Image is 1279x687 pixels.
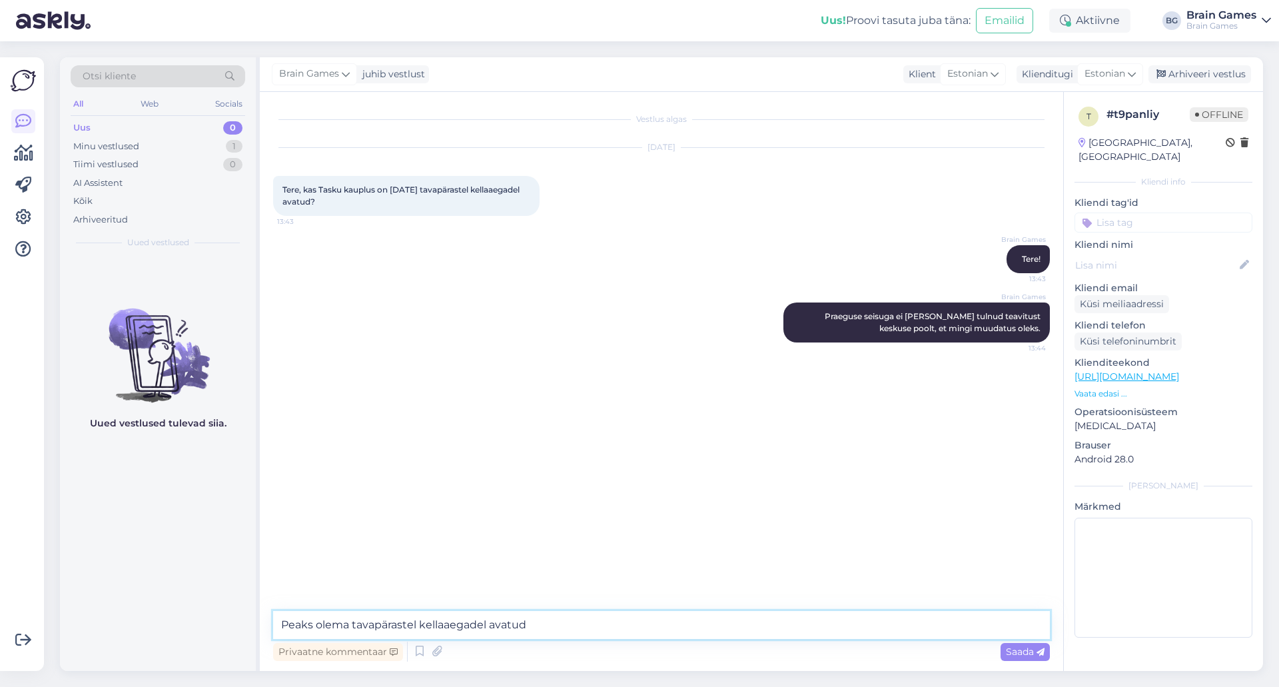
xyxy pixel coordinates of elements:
[1017,67,1073,81] div: Klienditugi
[357,67,425,81] div: juhib vestlust
[1086,111,1091,121] span: t
[60,285,256,404] img: No chats
[277,217,327,227] span: 13:43
[1075,258,1237,273] input: Lisa nimi
[226,140,242,153] div: 1
[1084,67,1125,81] span: Estonian
[1190,107,1248,122] span: Offline
[1078,136,1226,164] div: [GEOGRAPHIC_DATA], [GEOGRAPHIC_DATA]
[996,274,1046,284] span: 13:43
[273,643,403,661] div: Privaatne kommentaar
[73,121,91,135] div: Uus
[279,67,339,81] span: Brain Games
[1074,405,1252,419] p: Operatsioonisüsteem
[127,237,189,249] span: Uued vestlused
[1186,21,1256,31] div: Brain Games
[138,95,161,113] div: Web
[1106,107,1190,123] div: # t9panliy
[1074,356,1252,370] p: Klienditeekond
[1074,238,1252,252] p: Kliendi nimi
[1148,65,1251,83] div: Arhiveeri vestlus
[73,195,93,208] div: Kõik
[1074,196,1252,210] p: Kliendi tag'id
[1074,213,1252,233] input: Lisa tag
[1074,281,1252,295] p: Kliendi email
[273,113,1050,125] div: Vestlus algas
[1074,388,1252,400] p: Vaata edasi ...
[1186,10,1256,21] div: Brain Games
[73,177,123,190] div: AI Assistent
[996,343,1046,353] span: 13:44
[90,416,226,430] p: Uued vestlused tulevad siia.
[1162,11,1181,30] div: BG
[83,69,136,83] span: Otsi kliente
[1074,319,1252,333] p: Kliendi telefon
[976,8,1033,33] button: Emailid
[1074,295,1169,313] div: Küsi meiliaadressi
[1006,646,1045,658] span: Saada
[996,292,1046,302] span: Brain Games
[73,213,128,227] div: Arhiveeritud
[73,158,139,171] div: Tiimi vestlused
[1074,480,1252,492] div: [PERSON_NAME]
[273,141,1050,153] div: [DATE]
[223,158,242,171] div: 0
[1074,419,1252,433] p: [MEDICAL_DATA]
[1186,10,1271,31] a: Brain GamesBrain Games
[1074,333,1182,350] div: Küsi telefoninumbrit
[282,185,522,207] span: Tere, kas Tasku kauplus on [DATE] tavapärastel kellaaegadel avatud?
[223,121,242,135] div: 0
[1074,370,1179,382] a: [URL][DOMAIN_NAME]
[825,311,1043,333] span: Praeguse seisuga ei [PERSON_NAME] tulnud teavitust keskuse poolt, et mingi muudatus oleks.
[1074,500,1252,514] p: Märkmed
[11,68,36,93] img: Askly Logo
[1074,176,1252,188] div: Kliendi info
[71,95,86,113] div: All
[1074,438,1252,452] p: Brauser
[1022,254,1041,264] span: Tere!
[821,14,846,27] b: Uus!
[73,140,139,153] div: Minu vestlused
[903,67,936,81] div: Klient
[947,67,988,81] span: Estonian
[1049,9,1130,33] div: Aktiivne
[996,235,1046,245] span: Brain Games
[1074,452,1252,466] p: Android 28.0
[273,611,1050,639] textarea: Peaks olema tavapärastel kellaaegadel avatud
[821,13,971,29] div: Proovi tasuta juba täna:
[213,95,245,113] div: Socials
